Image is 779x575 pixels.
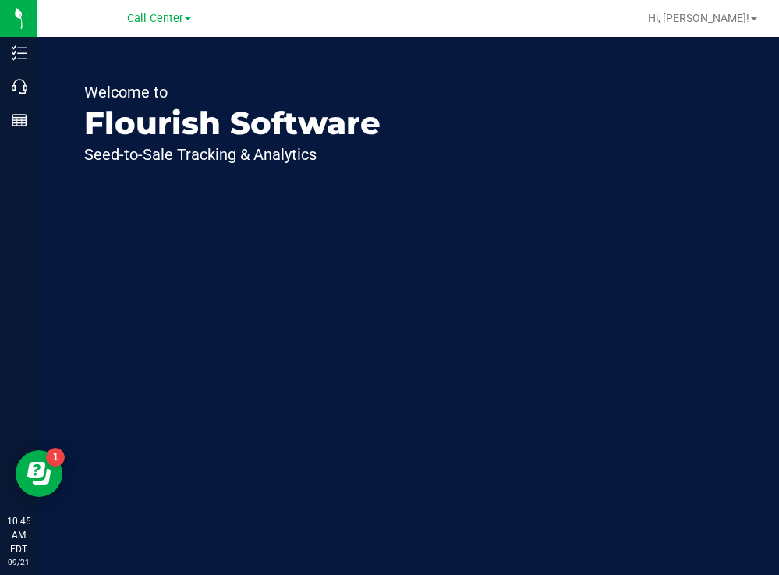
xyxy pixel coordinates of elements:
[12,45,27,61] inline-svg: Inventory
[84,108,381,139] p: Flourish Software
[46,448,65,467] iframe: Resource center unread badge
[84,84,381,100] p: Welcome to
[16,450,62,497] iframe: Resource center
[648,12,749,24] span: Hi, [PERSON_NAME]!
[7,514,30,556] p: 10:45 AM EDT
[7,556,30,568] p: 09/21
[12,112,27,128] inline-svg: Reports
[127,12,183,25] span: Call Center
[12,79,27,94] inline-svg: Call Center
[84,147,381,162] p: Seed-to-Sale Tracking & Analytics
